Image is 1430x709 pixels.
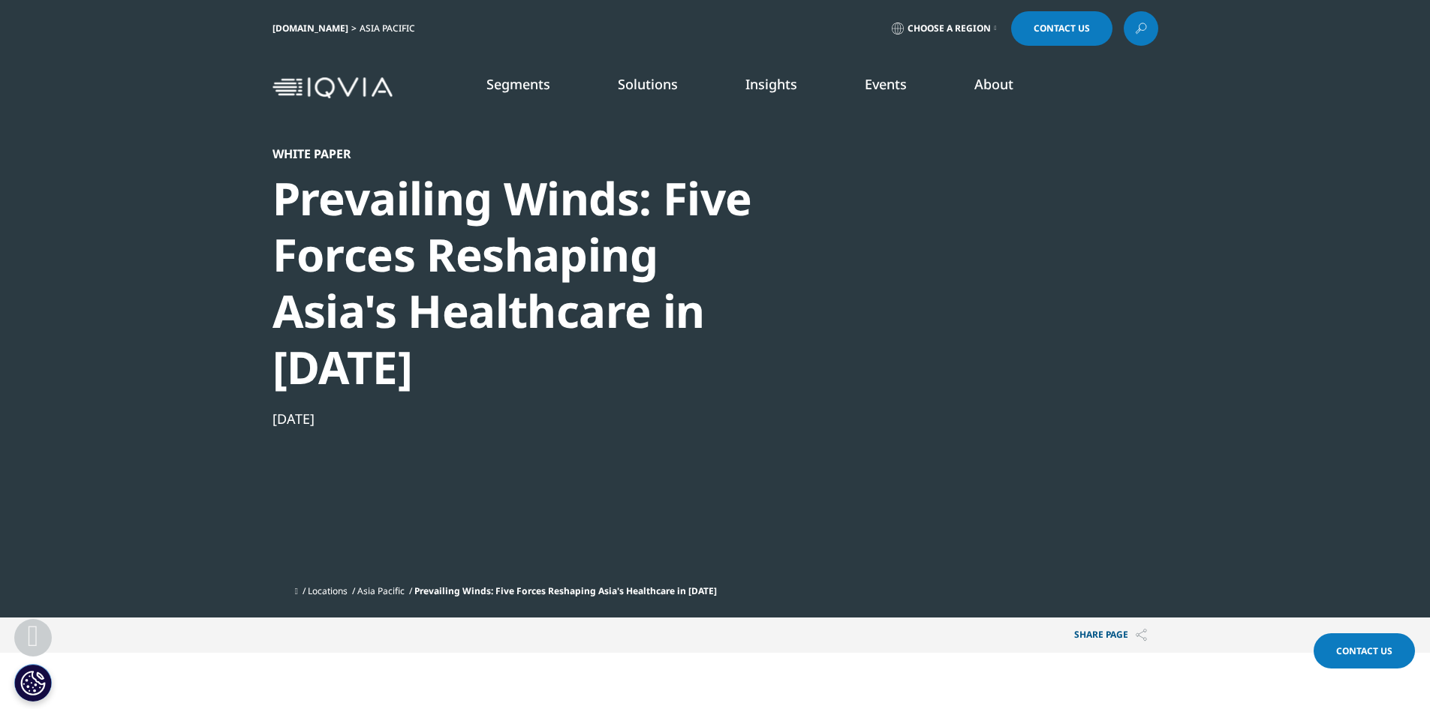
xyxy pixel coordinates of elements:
[908,23,991,35] span: Choose a Region
[360,23,421,35] div: Asia Pacific
[272,77,393,99] img: IQVIA Healthcare Information Technology and Pharma Clinical Research Company
[745,75,797,93] a: Insights
[486,75,550,93] a: Segments
[974,75,1013,93] a: About
[272,410,787,428] div: [DATE]
[272,146,787,161] div: White Paper
[1034,24,1090,33] span: Contact Us
[1336,644,1392,657] span: Contact Us
[1063,617,1158,653] p: Share PAGE
[1063,617,1158,653] button: Share PAGEShare PAGE
[414,584,717,597] span: Prevailing Winds: Five Forces Reshaping Asia's Healthcare in [DATE]
[618,75,678,93] a: Solutions
[272,22,348,35] a: [DOMAIN_NAME]
[1011,11,1112,46] a: Contact Us
[1136,629,1147,641] img: Share PAGE
[357,584,405,597] a: Asia Pacific
[272,170,787,395] div: Prevailing Winds: Five Forces Reshaping Asia's Healthcare in [DATE]
[14,664,52,701] button: Cookie Settings
[1314,633,1415,668] a: Contact Us
[865,75,907,93] a: Events
[308,584,348,597] a: Locations
[399,53,1158,123] nav: Primary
